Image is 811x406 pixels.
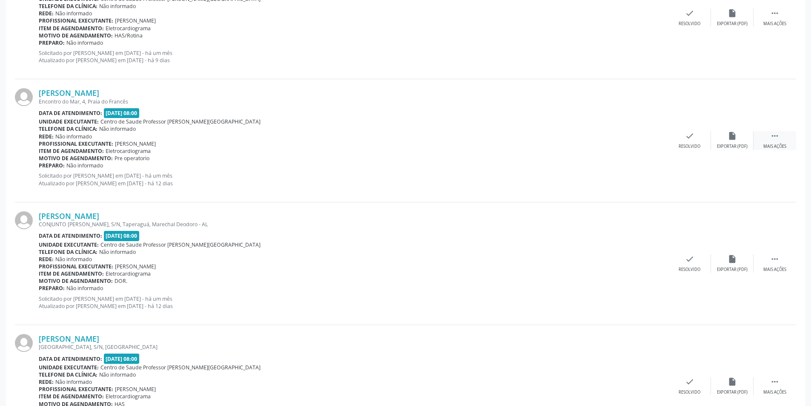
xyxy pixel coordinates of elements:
div: Exportar (PDF) [717,267,748,273]
span: Não informado [99,125,136,132]
span: Não informado [66,285,103,292]
img: img [15,211,33,229]
span: Centro de Saude Professor [PERSON_NAME][GEOGRAPHIC_DATA] [100,241,261,248]
b: Preparo: [39,285,65,292]
i: insert_drive_file [728,9,737,18]
b: Motivo de agendamento: [39,32,113,39]
b: Profissional executante: [39,140,113,147]
i: check [685,377,694,386]
div: Exportar (PDF) [717,389,748,395]
b: Preparo: [39,39,65,46]
i: check [685,131,694,141]
div: Mais ações [763,144,786,150]
p: Solicitado por [PERSON_NAME] em [DATE] - há um mês Atualizado por [PERSON_NAME] em [DATE] - há 12... [39,295,668,310]
span: [DATE] 08:00 [104,231,140,241]
span: [PERSON_NAME] [115,386,156,393]
span: Não informado [99,371,136,378]
span: Não informado [55,378,92,386]
p: Solicitado por [PERSON_NAME] em [DATE] - há um mês Atualizado por [PERSON_NAME] em [DATE] - há 12... [39,172,668,187]
i: insert_drive_file [728,254,737,264]
span: Eletrocardiograma [106,147,151,155]
div: Resolvido [679,144,700,150]
span: Eletrocardiograma [106,270,151,277]
b: Telefone da clínica: [39,371,97,378]
span: Não informado [55,133,92,140]
div: Resolvido [679,389,700,395]
b: Rede: [39,378,54,386]
b: Item de agendamento: [39,147,104,155]
span: [DATE] 08:00 [104,354,140,363]
i:  [770,131,779,141]
p: Solicitado por [PERSON_NAME] em [DATE] - há um mês Atualizado por [PERSON_NAME] em [DATE] - há 9 ... [39,49,668,64]
b: Telefone da clínica: [39,125,97,132]
b: Data de atendimento: [39,355,102,363]
b: Data de atendimento: [39,109,102,117]
i:  [770,254,779,264]
b: Profissional executante: [39,386,113,393]
b: Unidade executante: [39,364,99,371]
span: [PERSON_NAME] [115,263,156,270]
i:  [770,377,779,386]
b: Telefone da clínica: [39,248,97,256]
a: [PERSON_NAME] [39,211,99,221]
b: Profissional executante: [39,263,113,270]
span: [DATE] 08:00 [104,108,140,118]
i:  [770,9,779,18]
div: Mais ações [763,21,786,27]
b: Profissional executante: [39,17,113,24]
span: Não informado [66,162,103,169]
span: Eletrocardiograma [106,393,151,400]
span: DOR. [115,277,127,285]
span: Pre operatorio [115,155,149,162]
i: insert_drive_file [728,131,737,141]
b: Telefone da clínica: [39,3,97,10]
span: Centro de Saude Professor [PERSON_NAME][GEOGRAPHIC_DATA] [100,364,261,371]
div: CONJUNTO [PERSON_NAME], S/N, Taperaguá, Marechal Deodoro - AL [39,221,668,228]
span: Não informado [99,3,136,10]
b: Motivo de agendamento: [39,277,113,285]
b: Data de atendimento: [39,232,102,239]
b: Motivo de agendamento: [39,155,113,162]
div: Resolvido [679,267,700,273]
img: img [15,88,33,106]
i: insert_drive_file [728,377,737,386]
span: Não informado [55,10,92,17]
span: Centro de Saude Professor [PERSON_NAME][GEOGRAPHIC_DATA] [100,118,261,125]
b: Item de agendamento: [39,270,104,277]
b: Rede: [39,133,54,140]
div: Mais ações [763,389,786,395]
div: Mais ações [763,267,786,273]
b: Rede: [39,10,54,17]
div: Exportar (PDF) [717,144,748,150]
b: Rede: [39,256,54,263]
b: Unidade executante: [39,241,99,248]
div: Resolvido [679,21,700,27]
div: Exportar (PDF) [717,21,748,27]
a: [PERSON_NAME] [39,334,99,343]
b: Preparo: [39,162,65,169]
a: [PERSON_NAME] [39,88,99,98]
i: check [685,9,694,18]
span: [PERSON_NAME] [115,17,156,24]
span: [PERSON_NAME] [115,140,156,147]
span: Não informado [99,248,136,256]
div: [GEOGRAPHIC_DATA], S/N, [GEOGRAPHIC_DATA] [39,343,668,351]
span: Não informado [55,256,92,263]
b: Item de agendamento: [39,25,104,32]
span: Não informado [66,39,103,46]
i: check [685,254,694,264]
b: Item de agendamento: [39,393,104,400]
img: img [15,334,33,352]
span: HAS/Rotina [115,32,143,39]
span: Eletrocardiograma [106,25,151,32]
b: Unidade executante: [39,118,99,125]
div: Encontro do Mar, 4, Praia do Francês [39,98,668,105]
